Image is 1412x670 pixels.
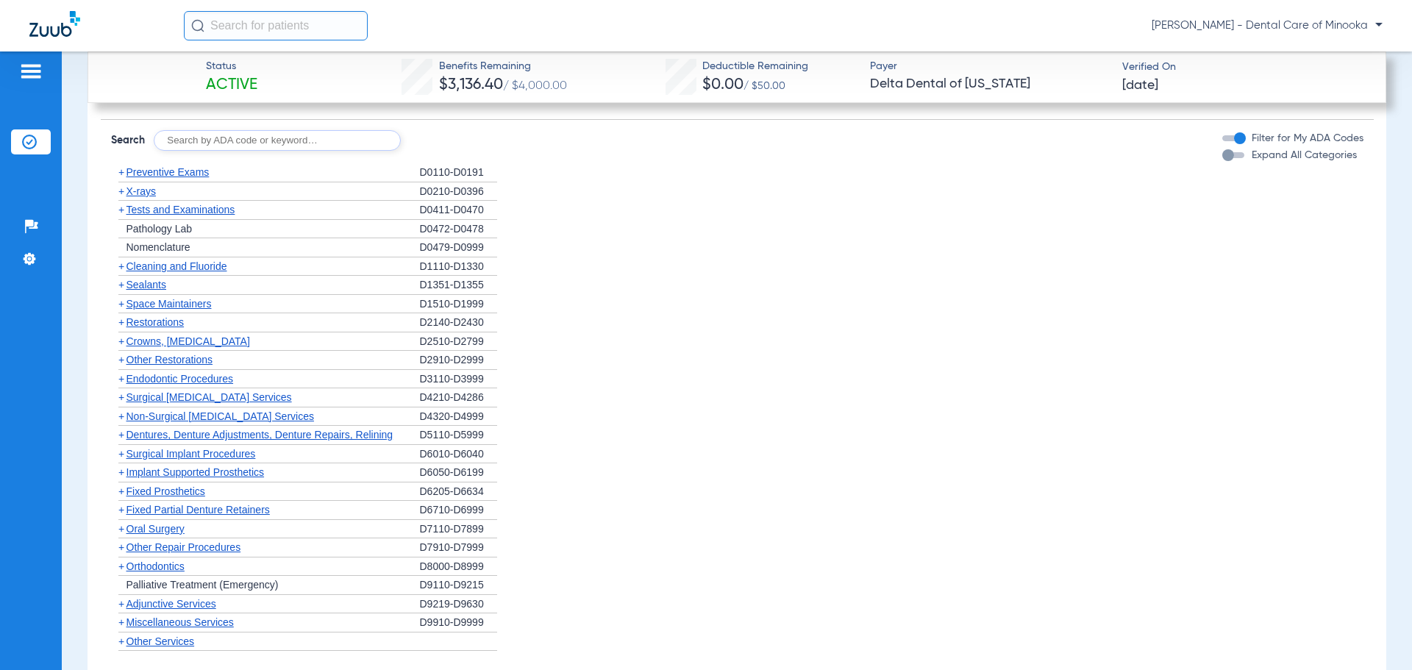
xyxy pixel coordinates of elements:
span: Verified On [1122,60,1362,75]
div: D0411-D0470 [420,201,497,220]
span: [PERSON_NAME] - Dental Care of Minooka [1152,18,1383,33]
span: + [118,598,124,610]
span: Crowns, [MEDICAL_DATA] [126,335,250,347]
span: Cleaning and Fluoride [126,260,227,272]
span: Deductible Remaining [702,59,808,74]
span: Dentures, Denture Adjustments, Denture Repairs, Relining [126,429,393,441]
span: $3,136.40 [439,77,503,93]
div: D4210-D4286 [420,388,497,407]
div: D7110-D7899 [420,520,497,539]
span: Fixed Partial Denture Retainers [126,504,270,516]
div: D6050-D6199 [420,463,497,482]
div: D4320-D4999 [420,407,497,427]
span: / $4,000.00 [503,80,567,92]
span: Expand All Categories [1252,150,1357,160]
span: / $50.00 [744,81,785,91]
span: + [118,298,124,310]
span: + [118,448,124,460]
img: hamburger-icon [19,63,43,80]
span: + [118,429,124,441]
div: D2140-D2430 [420,313,497,332]
span: + [118,504,124,516]
input: Search for patients [184,11,368,40]
div: D1510-D1999 [420,295,497,314]
img: Zuub Logo [29,11,80,37]
div: D5110-D5999 [420,426,497,445]
span: + [118,185,124,197]
div: D9910-D9999 [420,613,497,632]
span: Preventive Exams [126,166,210,178]
div: D0472-D0478 [420,220,497,239]
span: Implant Supported Prosthetics [126,466,265,478]
span: Delta Dental of [US_STATE] [870,75,1110,93]
div: D1351-D1355 [420,276,497,295]
span: Benefits Remaining [439,59,567,74]
span: Space Maintainers [126,298,212,310]
span: Status [206,59,257,74]
span: + [118,485,124,497]
span: + [118,410,124,422]
span: Nomenclature [126,241,190,253]
div: D8000-D8999 [420,557,497,577]
span: + [118,166,124,178]
span: Other Services [126,635,195,647]
div: D0110-D0191 [420,163,497,182]
div: D7910-D7999 [420,538,497,557]
span: Adjunctive Services [126,598,216,610]
div: D9219-D9630 [420,595,497,614]
span: Surgical Implant Procedures [126,448,256,460]
span: [DATE] [1122,76,1158,95]
span: + [118,335,124,347]
span: Surgical [MEDICAL_DATA] Services [126,391,292,403]
span: Pathology Lab [126,223,193,235]
span: Other Restorations [126,354,213,366]
span: + [118,354,124,366]
div: D6710-D6999 [420,501,497,520]
div: D2510-D2799 [420,332,497,352]
span: Search [111,133,145,148]
span: Miscellaneous Services [126,616,234,628]
span: + [118,466,124,478]
span: $0.00 [702,77,744,93]
span: Fixed Prosthetics [126,485,205,497]
span: + [118,204,124,215]
span: + [118,391,124,403]
span: Active [206,75,257,96]
span: + [118,541,124,553]
span: X-rays [126,185,156,197]
span: + [118,373,124,385]
div: D9110-D9215 [420,576,497,595]
span: Palliative Treatment (Emergency) [126,579,279,591]
span: + [118,560,124,572]
span: Tests and Examinations [126,204,235,215]
span: Payer [870,59,1110,74]
div: D2910-D2999 [420,351,497,370]
span: Oral Surgery [126,523,185,535]
span: + [118,279,124,291]
div: D1110-D1330 [420,257,497,277]
div: D3110-D3999 [420,370,497,389]
div: D6205-D6634 [420,482,497,502]
div: D0210-D0396 [420,182,497,202]
span: Orthodontics [126,560,185,572]
span: Non-Surgical [MEDICAL_DATA] Services [126,410,314,422]
span: Restorations [126,316,185,328]
span: + [118,635,124,647]
span: Other Repair Procedures [126,541,241,553]
div: D6010-D6040 [420,445,497,464]
span: + [118,523,124,535]
span: + [118,616,124,628]
span: Endodontic Procedures [126,373,234,385]
span: + [118,316,124,328]
input: Search by ADA code or keyword… [154,130,401,151]
img: Search Icon [191,19,204,32]
span: Sealants [126,279,166,291]
label: Filter for My ADA Codes [1249,131,1363,146]
div: D0479-D0999 [420,238,497,257]
span: + [118,260,124,272]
